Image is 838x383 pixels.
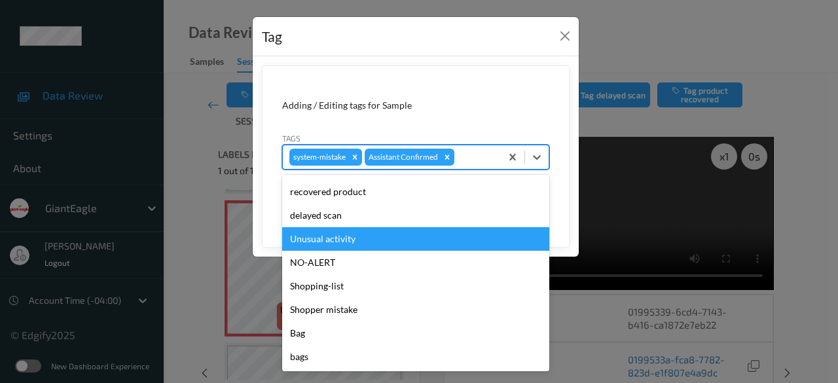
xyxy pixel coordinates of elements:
[556,27,574,45] button: Close
[282,298,549,321] div: Shopper mistake
[348,149,362,166] div: Remove system-mistake
[282,274,549,298] div: Shopping-list
[262,26,282,47] div: Tag
[282,204,549,227] div: delayed scan
[282,227,549,251] div: Unusual activity
[365,149,440,166] div: Assistant Confirmed
[282,132,301,144] label: Tags
[282,321,549,345] div: Bag
[289,149,348,166] div: system-mistake
[282,180,549,204] div: recovered product
[282,99,549,112] div: Adding / Editing tags for Sample
[282,345,549,369] div: bags
[282,251,549,274] div: NO-ALERT
[440,149,454,166] div: Remove Assistant Confirmed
